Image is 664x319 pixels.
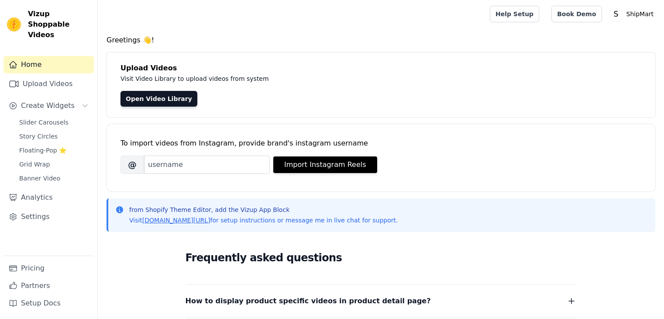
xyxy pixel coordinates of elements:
[14,144,94,156] a: Floating-Pop ⭐
[623,6,657,22] p: ShipMart
[129,205,398,214] p: from Shopify Theme Editor, add the Vizup App Block
[7,17,21,31] img: Vizup
[3,56,94,73] a: Home
[19,174,60,183] span: Banner Video
[14,130,94,142] a: Story Circles
[142,217,210,224] a: [DOMAIN_NAME][URL]
[19,132,58,141] span: Story Circles
[120,156,144,174] span: @
[3,189,94,206] a: Analytics
[19,146,66,155] span: Floating-Pop ⭐
[144,156,270,174] input: username
[21,101,75,111] span: Create Widgets
[3,97,94,114] button: Create Widgets
[28,9,90,40] span: Vizup Shoppable Videos
[120,138,641,149] div: To import videos from Instagram, provide brand's instagram username
[273,156,377,173] button: Import Instagram Reels
[490,6,539,22] a: Help Setup
[14,116,94,128] a: Slider Carousels
[3,260,94,277] a: Pricing
[107,35,655,45] h4: Greetings 👋!
[120,91,197,107] a: Open Video Library
[3,277,94,295] a: Partners
[19,118,69,127] span: Slider Carousels
[120,63,641,73] h4: Upload Videos
[14,172,94,184] a: Banner Video
[551,6,602,22] a: Book Demo
[186,295,431,307] span: How to display product specific videos in product detail page?
[3,295,94,312] a: Setup Docs
[120,73,512,84] p: Visit Video Library to upload videos from system
[3,208,94,225] a: Settings
[186,295,577,307] button: How to display product specific videos in product detail page?
[19,160,50,169] span: Grid Wrap
[14,158,94,170] a: Grid Wrap
[186,249,577,267] h2: Frequently asked questions
[3,75,94,93] a: Upload Videos
[613,10,618,18] text: S
[609,6,657,22] button: S ShipMart
[129,216,398,225] p: Visit for setup instructions or message me in live chat for support.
